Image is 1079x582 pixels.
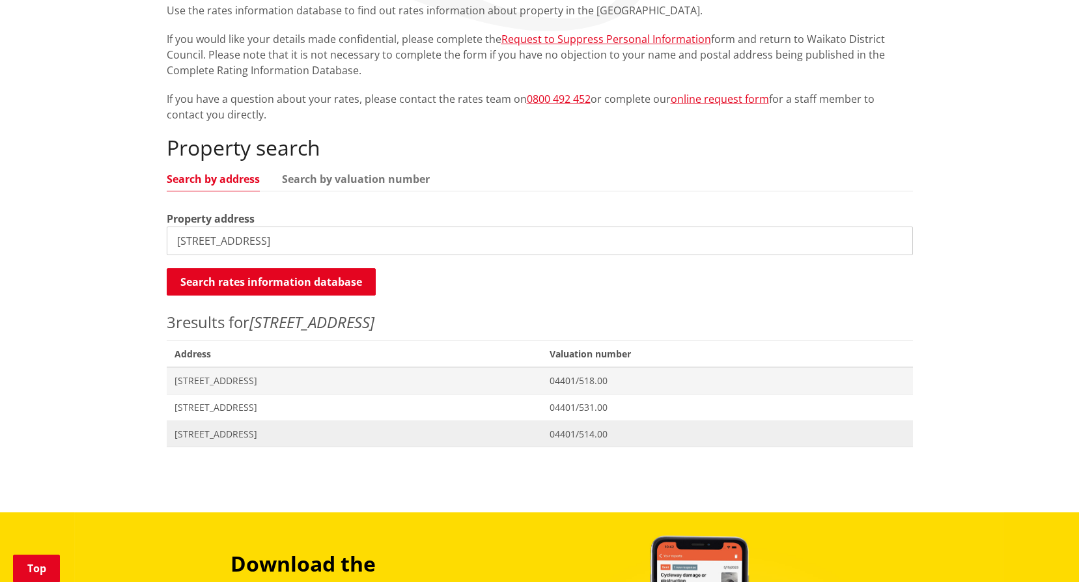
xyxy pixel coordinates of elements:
a: 0800 492 452 [527,92,591,106]
a: Search by valuation number [282,174,430,184]
p: Use the rates information database to find out rates information about property in the [GEOGRAPHI... [167,3,913,18]
span: [STREET_ADDRESS] [175,428,535,441]
button: Search rates information database [167,268,376,296]
a: Request to Suppress Personal Information [501,32,711,46]
span: [STREET_ADDRESS] [175,374,535,387]
iframe: Messenger Launcher [1019,527,1066,574]
span: 04401/531.00 [550,401,904,414]
p: If you have a question about your rates, please contact the rates team on or complete our for a s... [167,91,913,122]
input: e.g. Duke Street NGARUAWAHIA [167,227,913,255]
h2: Property search [167,135,913,160]
span: Address [167,340,542,367]
span: [STREET_ADDRESS] [175,401,535,414]
p: If you would like your details made confidential, please complete the form and return to Waikato ... [167,31,913,78]
a: online request form [671,92,769,106]
span: 04401/514.00 [550,428,904,441]
a: Search by address [167,174,260,184]
label: Property address [167,211,255,227]
p: results for [167,311,913,334]
span: 04401/518.00 [550,374,904,387]
a: Top [13,555,60,582]
a: [STREET_ADDRESS] 04401/531.00 [167,394,913,421]
em: [STREET_ADDRESS] [249,311,374,333]
a: [STREET_ADDRESS] 04401/518.00 [167,367,913,394]
a: [STREET_ADDRESS] 04401/514.00 [167,421,913,447]
span: Valuation number [542,340,912,367]
span: 3 [167,311,176,333]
